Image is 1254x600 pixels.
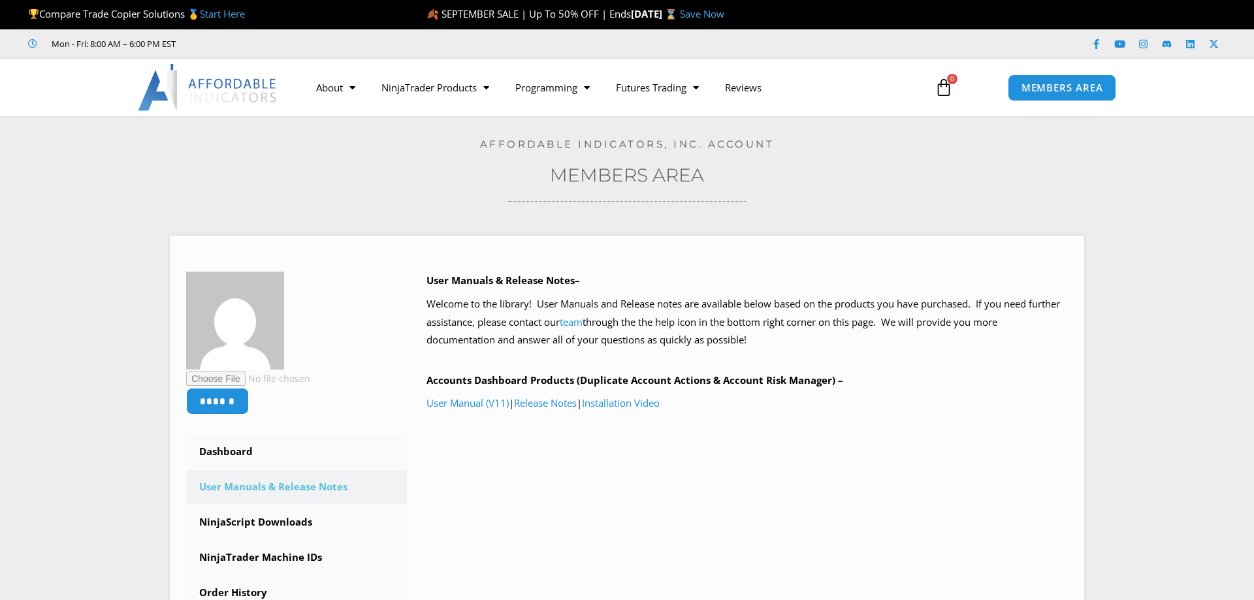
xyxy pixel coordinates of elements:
[186,541,407,575] a: NinjaTrader Machine IDs
[582,396,660,409] a: Installation Video
[514,396,577,409] a: Release Notes
[915,69,973,106] a: 0
[502,72,603,103] a: Programming
[303,72,368,103] a: About
[947,74,957,84] span: 0
[186,272,284,370] img: bccb06e774e776670f64b178fffc58584bef0ac410b737da0202cf94510b3192
[603,72,712,103] a: Futures Trading
[194,37,390,50] iframe: Customer reviews powered by Trustpilot
[200,7,245,20] a: Start Here
[1021,83,1103,93] span: MEMBERS AREA
[426,7,631,20] span: 🍂 SEPTEMBER SALE | Up To 50% OFF | Ends
[631,7,680,20] strong: [DATE] ⌛
[48,36,176,52] span: Mon - Fri: 8:00 AM – 6:00 PM EST
[712,72,775,103] a: Reviews
[303,72,920,103] nav: Menu
[28,7,245,20] span: Compare Trade Copier Solutions 🥇
[1008,74,1117,101] a: MEMBERS AREA
[426,295,1069,350] p: Welcome to the library! User Manuals and Release notes are available below based on the products ...
[480,138,775,150] a: Affordable Indicators, Inc. Account
[550,164,704,186] a: Members Area
[138,64,278,111] img: LogoAI | Affordable Indicators – NinjaTrader
[186,505,407,539] a: NinjaScript Downloads
[426,394,1069,413] p: | |
[426,373,843,387] b: Accounts Dashboard Products (Duplicate Account Actions & Account Risk Manager) –
[368,72,502,103] a: NinjaTrader Products
[29,9,39,19] img: 🏆
[560,315,583,328] a: team
[680,7,724,20] a: Save Now
[186,435,407,469] a: Dashboard
[186,470,407,504] a: User Manuals & Release Notes
[426,396,509,409] a: User Manual (V11)
[426,274,580,287] b: User Manuals & Release Notes–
